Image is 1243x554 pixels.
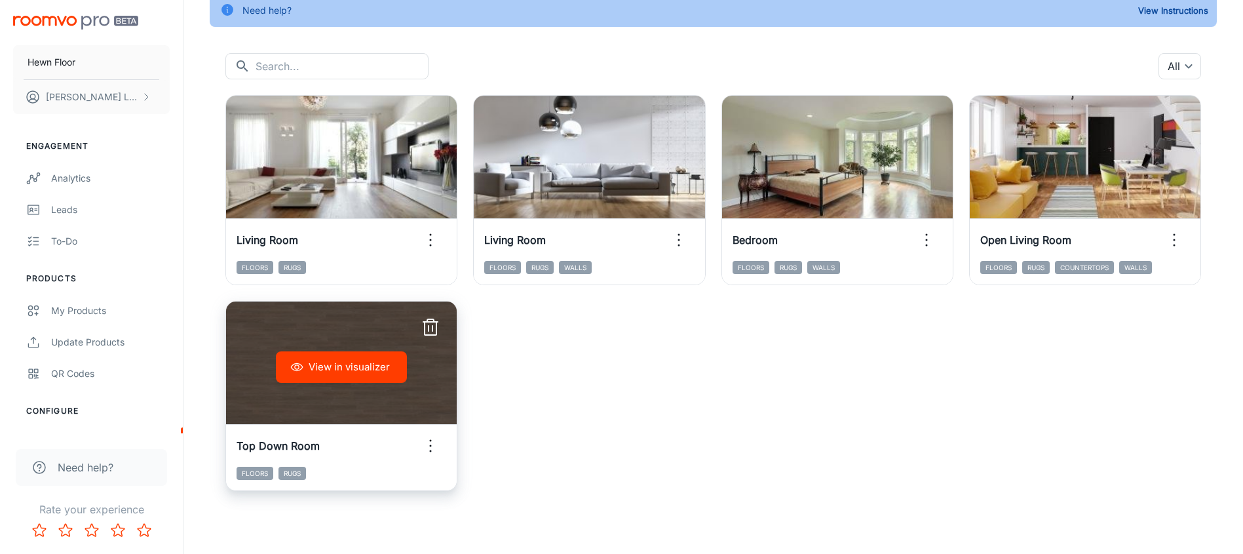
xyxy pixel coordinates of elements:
[105,517,131,544] button: Rate 4 star
[526,261,554,274] span: Rugs
[237,438,320,454] h6: Top Down Room
[559,261,592,274] span: Walls
[51,366,170,381] div: QR Codes
[774,261,802,274] span: Rugs
[1022,261,1050,274] span: Rugs
[46,90,138,104] p: [PERSON_NAME] Lightman
[58,460,113,475] span: Need help?
[237,467,273,480] span: Floors
[28,55,75,69] p: Hewn Floor
[1135,1,1212,20] button: View Instructions
[733,261,769,274] span: Floors
[484,261,521,274] span: Floors
[484,232,546,248] h6: Living Room
[51,203,170,217] div: Leads
[13,16,138,30] img: Roomvo PRO Beta
[26,517,52,544] button: Rate 1 star
[237,261,273,274] span: Floors
[52,517,79,544] button: Rate 2 star
[278,261,306,274] span: Rugs
[980,232,1071,248] h6: Open Living Room
[1055,261,1114,274] span: Countertops
[79,517,105,544] button: Rate 3 star
[980,261,1017,274] span: Floors
[733,232,778,248] h6: Bedroom
[10,502,172,517] p: Rate your experience
[51,171,170,186] div: Analytics
[13,80,170,114] button: [PERSON_NAME] Lightman
[1158,53,1201,79] div: All
[131,517,157,544] button: Rate 5 star
[237,232,298,248] h6: Living Room
[51,304,170,318] div: My Products
[256,53,429,79] input: Search...
[51,234,170,248] div: To-do
[278,467,306,480] span: Rugs
[276,351,407,383] button: View in visualizer
[51,335,170,349] div: Update Products
[1119,261,1152,274] span: Walls
[807,261,840,274] span: Walls
[13,45,170,79] button: Hewn Floor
